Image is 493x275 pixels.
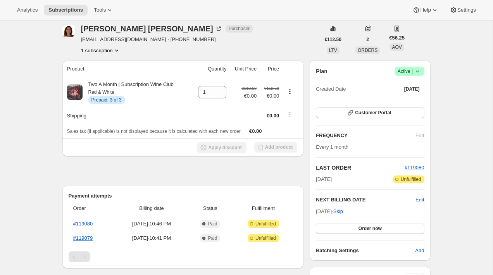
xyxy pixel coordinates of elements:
button: #119080 [405,164,424,172]
button: Settings [445,5,481,15]
h2: FREQUENCY [316,132,415,139]
span: [DATE] · 10:46 PM [116,220,186,228]
span: Prepaid: 3 of 3 [91,97,122,103]
span: [DATE] · [316,208,343,214]
h2: Payment attempts [69,192,298,200]
span: €112.50 [325,36,341,43]
span: [DATE] [316,175,332,183]
button: 2 [362,34,374,45]
th: Unit Price [229,60,259,77]
span: Active [398,67,421,75]
span: €0.00 [249,128,262,134]
th: Order [69,200,114,217]
span: Paid [208,235,217,241]
span: €0.00 [261,92,279,100]
span: [DATE] [404,86,420,92]
div: Two A Month | Subscription Wine Club [83,81,174,104]
button: Add [410,244,429,257]
span: Veronica Baker [62,25,75,37]
th: Quantity [191,60,229,77]
span: Tools [94,7,106,13]
span: Add [415,247,424,254]
span: €0.00 [267,113,279,119]
span: Unfulfilled [255,235,276,241]
span: Sales tax (if applicable) is not displayed because it is calculated with each new order. [67,129,242,134]
span: Order now [359,225,382,232]
th: Product [62,60,191,77]
a: #119080 [73,221,93,227]
img: product img [67,84,83,100]
h2: LAST ORDER [316,164,405,172]
span: Subscriptions [48,7,83,13]
span: Help [420,7,431,13]
span: Billing date [116,205,186,212]
th: Shipping [62,107,191,124]
span: ORDERS [358,48,378,53]
span: €0.00 [241,92,257,100]
th: Price [259,60,281,77]
a: #119080 [405,165,424,170]
small: €112.50 [241,86,257,91]
span: Fulfillment [234,205,293,212]
span: €56.25 [389,34,405,42]
span: Purchaser [229,26,250,32]
button: €112.50 [320,34,346,45]
span: Unfulfilled [401,176,421,182]
button: [DATE] [400,84,424,95]
button: Help [408,5,443,15]
span: [DATE] · 10:41 PM [116,234,186,242]
a: #119079 [73,235,93,241]
span: Created Date [316,85,346,93]
span: Unfulfilled [255,221,276,227]
span: AOV [392,45,402,50]
span: Analytics [17,7,38,13]
span: Settings [457,7,476,13]
button: Edit [415,196,424,204]
button: Product actions [81,46,121,54]
small: €112.50 [264,86,279,91]
span: Paid [208,221,217,227]
h6: Batching Settings [316,247,415,254]
span: LTV [329,48,337,53]
button: Skip [329,205,348,218]
span: | [412,68,413,74]
span: Every 1 month [316,144,348,150]
span: Customer Portal [355,110,391,116]
h2: Plan [316,67,328,75]
span: Skip [333,208,343,215]
button: Shipping actions [284,110,296,119]
span: 2 [366,36,369,43]
div: [PERSON_NAME] [PERSON_NAME] [81,25,222,33]
button: Tools [89,5,118,15]
h2: NEXT BILLING DATE [316,196,415,204]
button: Product actions [284,87,296,96]
nav: Pagination [69,251,298,262]
button: Subscriptions [44,5,88,15]
button: Customer Portal [316,107,424,118]
span: [EMAIL_ADDRESS][DOMAIN_NAME] · [PHONE_NUMBER] [81,36,253,43]
small: Red & White [88,89,114,95]
button: Order now [316,223,424,234]
button: Analytics [12,5,42,15]
span: Status [191,205,229,212]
